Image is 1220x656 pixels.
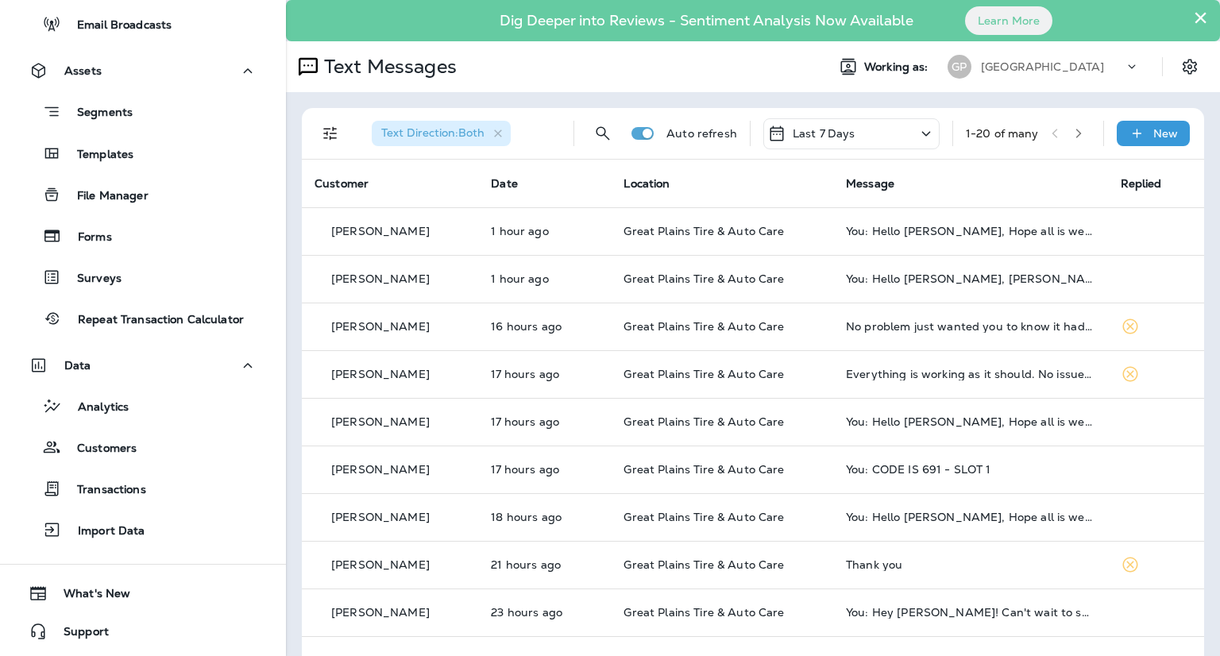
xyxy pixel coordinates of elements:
[624,605,784,619] span: Great Plains Tire & Auto Care
[624,558,784,572] span: Great Plains Tire & Auto Care
[315,118,346,149] button: Filters
[966,127,1039,140] div: 1 - 20 of many
[624,510,784,524] span: Great Plains Tire & Auto Care
[491,176,518,191] span: Date
[1176,52,1204,81] button: Settings
[846,511,1095,523] div: You: Hello David, Hope all is well! This is Justin at Great Plains Tire & Auto Care, I wanted to ...
[454,18,959,23] p: Dig Deeper into Reviews - Sentiment Analysis Now Available
[16,577,270,609] button: What's New
[331,511,430,523] p: [PERSON_NAME]
[64,64,102,77] p: Assets
[491,463,598,476] p: Sep 25, 2025 04:17 PM
[793,127,855,140] p: Last 7 Days
[846,225,1095,237] div: You: Hello Savanah, Hope all is well! This is Justin from Great Plains Tire & Auto Care. I wanted...
[846,272,1095,285] div: You: Hello Terry, Hope all is well! This is Justin from Great Plains Tire & Auto Care. I wanted t...
[331,463,430,476] p: [PERSON_NAME]
[491,272,598,285] p: Sep 26, 2025 08:06 AM
[318,55,457,79] p: Text Messages
[16,260,270,294] button: Surveys
[61,483,146,498] p: Transactions
[491,225,598,237] p: Sep 26, 2025 08:07 AM
[624,367,784,381] span: Great Plains Tire & Auto Care
[62,400,129,415] p: Analytics
[981,60,1104,73] p: [GEOGRAPHIC_DATA]
[1121,176,1162,191] span: Replied
[491,606,598,619] p: Sep 25, 2025 10:48 AM
[331,558,430,571] p: [PERSON_NAME]
[331,225,430,237] p: [PERSON_NAME]
[315,176,369,191] span: Customer
[48,625,109,644] span: Support
[16,137,270,170] button: Templates
[846,320,1095,333] div: No problem just wanted you to know it had been completed
[16,389,270,423] button: Analytics
[864,60,932,74] span: Working as:
[846,606,1095,619] div: You: Hey Chad! Can't wait to serve you again. Click on the link below to get started! Once you ar...
[624,272,784,286] span: Great Plains Tire & Auto Care
[16,7,270,41] button: Email Broadcasts
[16,513,270,546] button: Import Data
[16,472,270,505] button: Transactions
[1193,5,1208,30] button: Close
[381,125,485,140] span: Text Direction : Both
[331,606,430,619] p: [PERSON_NAME]
[61,106,133,122] p: Segments
[624,462,784,477] span: Great Plains Tire & Auto Care
[624,176,670,191] span: Location
[491,511,598,523] p: Sep 25, 2025 03:30 PM
[372,121,511,146] div: Text Direction:Both
[16,178,270,211] button: File Manager
[491,320,598,333] p: Sep 25, 2025 05:06 PM
[491,368,598,380] p: Sep 25, 2025 04:47 PM
[62,230,112,245] p: Forms
[61,148,133,163] p: Templates
[16,95,270,129] button: Segments
[16,615,270,647] button: Support
[16,349,270,381] button: Data
[587,118,619,149] button: Search Messages
[64,359,91,372] p: Data
[61,189,149,204] p: File Manager
[48,587,130,606] span: What's New
[331,368,430,380] p: [PERSON_NAME]
[62,524,145,539] p: Import Data
[331,272,430,285] p: [PERSON_NAME]
[846,368,1095,380] div: Everything is working as it should. No issues from what was repaired.
[62,313,244,328] p: Repeat Transaction Calculator
[16,219,270,253] button: Forms
[491,415,598,428] p: Sep 25, 2025 04:30 PM
[624,224,784,238] span: Great Plains Tire & Auto Care
[846,176,894,191] span: Message
[331,320,430,333] p: [PERSON_NAME]
[948,55,971,79] div: GP
[16,302,270,335] button: Repeat Transaction Calculator
[16,430,270,464] button: Customers
[624,319,784,334] span: Great Plains Tire & Auto Care
[965,6,1052,35] button: Learn More
[846,415,1095,428] div: You: Hello Jason, Hope all is well! This is Justin from Great Plains Tire & Auto Care. I wanted t...
[1153,127,1178,140] p: New
[846,463,1095,476] div: You: CODE IS 691 - SLOT 1
[61,272,122,287] p: Surveys
[16,55,270,87] button: Assets
[61,18,172,33] p: Email Broadcasts
[331,415,430,428] p: [PERSON_NAME]
[491,558,598,571] p: Sep 25, 2025 12:16 PM
[666,127,737,140] p: Auto refresh
[846,558,1095,571] div: Thank you
[624,415,784,429] span: Great Plains Tire & Auto Care
[61,442,137,457] p: Customers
